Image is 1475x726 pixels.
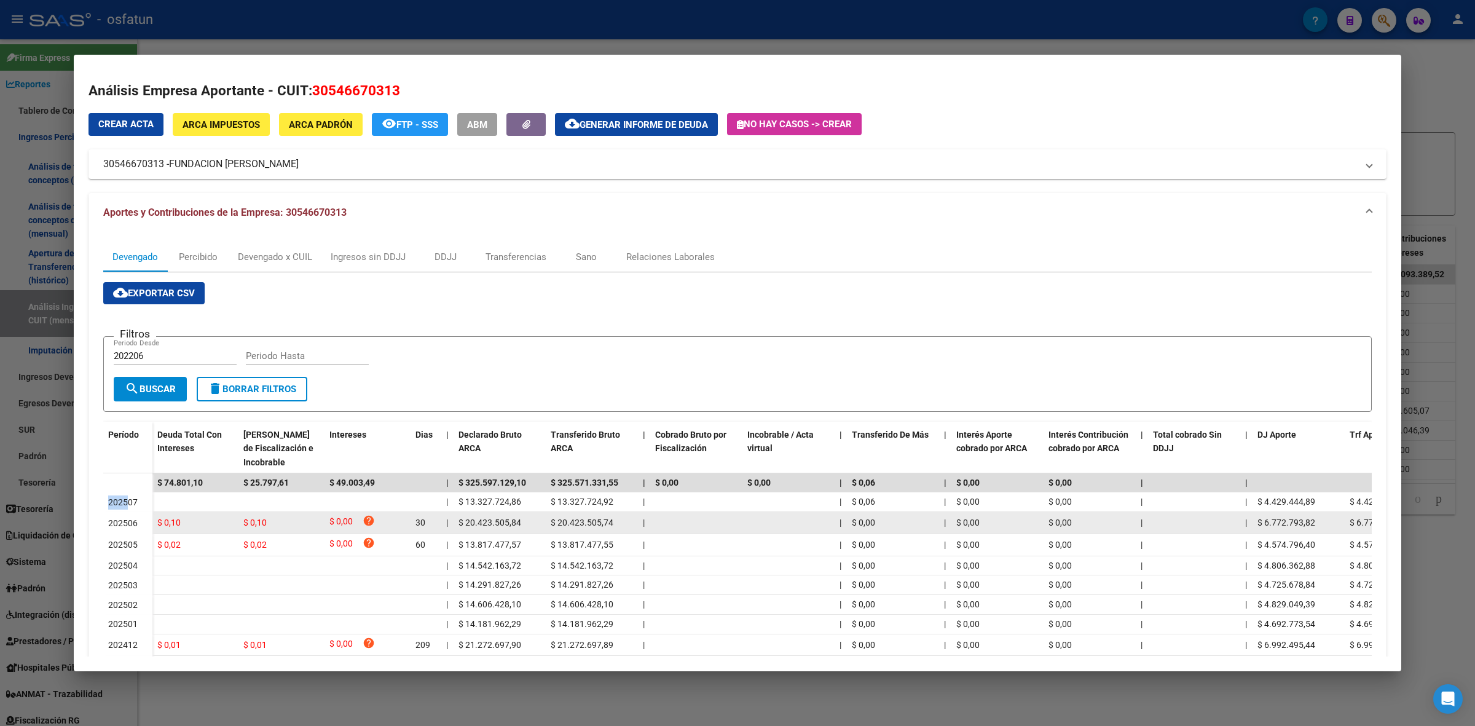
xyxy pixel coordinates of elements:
button: Borrar Filtros [197,377,307,401]
span: Transferido Bruto ARCA [551,430,620,454]
datatable-header-cell: Período [103,422,152,473]
span: | [1141,619,1143,629]
span: | [840,599,841,609]
span: Interés Contribución cobrado por ARCA [1048,430,1128,454]
span: $ 0,10 [157,518,181,527]
datatable-header-cell: Transferido De Más [847,422,939,476]
button: ARCA Padrón [279,113,363,136]
span: $ 4.725.678,84 [1257,580,1315,590]
span: ARCA Impuestos [183,119,260,130]
span: | [1245,540,1247,550]
span: $ 4.829.049,39 [1350,599,1407,609]
span: ABM [467,119,487,130]
datatable-header-cell: Transferido Bruto ARCA [546,422,638,476]
span: $ 25.797,61 [243,478,289,487]
div: Devengado [112,250,158,264]
span: $ 14.542.163,72 [551,561,613,570]
span: $ 4.429.444,89 [1257,497,1315,507]
button: FTP - SSS [372,113,448,136]
span: $ 0,00 [1048,561,1072,570]
button: ARCA Impuestos [173,113,270,136]
i: help [363,537,375,549]
mat-panel-title: 30546670313 - [103,157,1357,172]
span: 30 [415,518,425,527]
button: Generar informe de deuda [555,113,718,136]
span: | [1141,430,1143,440]
span: 202412 [108,640,138,650]
span: | [446,430,449,440]
span: 30546670313 [312,82,400,98]
span: | [944,580,946,590]
span: $ 0,00 [329,637,353,653]
span: $ 0,00 [1048,478,1072,487]
span: $ 0,02 [243,540,267,550]
span: $ 14.606.428,10 [551,599,613,609]
span: FUNDACION [PERSON_NAME] [169,157,299,172]
span: 202501 [108,619,138,629]
span: | [446,478,449,487]
span: | [840,580,841,590]
span: [PERSON_NAME] de Fiscalización e Incobrable [243,430,313,468]
span: Deuda Total Con Intereses [157,430,222,454]
span: | [944,561,946,570]
span: $ 13.817.477,57 [458,540,521,550]
span: $ 4.692.773,54 [1350,619,1407,629]
mat-icon: cloud_download [565,116,580,131]
span: | [643,640,645,650]
datatable-header-cell: | [1240,422,1253,476]
span: | [944,478,946,487]
datatable-header-cell: Interés Contribución cobrado por ARCA [1044,422,1136,476]
span: | [643,599,645,609]
span: | [1245,599,1247,609]
span: | [1141,599,1143,609]
span: $ 0,01 [243,640,267,650]
span: 202503 [108,580,138,590]
i: help [363,637,375,649]
span: $ 20.423.505,84 [458,518,521,527]
button: Exportar CSV [103,282,205,304]
span: $ 4.806.362,88 [1257,561,1315,570]
span: $ 13.327.724,86 [458,497,521,507]
span: $ 21.272.697,90 [458,640,521,650]
span: | [446,580,448,590]
span: $ 0,00 [1048,580,1072,590]
datatable-header-cell: | [638,422,650,476]
h2: Análisis Empresa Aportante - CUIT: [88,81,1386,101]
span: $ 0,00 [956,497,980,507]
span: | [643,478,645,487]
span: Total cobrado Sin DDJJ [1153,430,1222,454]
span: | [1141,580,1143,590]
span: $ 0,00 [956,478,980,487]
span: $ 6.772.793,82 [1257,518,1315,527]
span: $ 4.574.796,39 [1350,540,1407,550]
span: | [446,561,448,570]
datatable-header-cell: Incobrable / Acta virtual [742,422,835,476]
datatable-header-cell: | [1136,422,1148,476]
span: $ 14.542.163,72 [458,561,521,570]
span: $ 0,00 [1048,497,1072,507]
span: | [1245,430,1248,440]
span: | [643,561,645,570]
span: $ 49.003,49 [329,478,375,487]
span: $ 74.801,10 [157,478,203,487]
span: $ 0,00 [655,478,678,487]
span: | [1245,561,1247,570]
span: Período [108,430,139,440]
mat-expansion-panel-header: Aportes y Contribuciones de la Empresa: 30546670313 [88,193,1386,232]
span: | [944,599,946,609]
span: Intereses [329,430,366,440]
span: $ 0,00 [956,619,980,629]
span: | [1141,518,1143,527]
span: $ 4.692.773,54 [1257,619,1315,629]
span: $ 4.429.444,88 [1350,497,1407,507]
span: $ 0,00 [852,640,875,650]
datatable-header-cell: Total cobrado Sin DDJJ [1148,422,1240,476]
span: | [1141,478,1143,487]
span: | [840,497,841,507]
span: | [1141,497,1143,507]
span: $ 0,10 [243,518,267,527]
i: help [363,515,375,527]
span: $ 0,00 [852,580,875,590]
span: $ 21.272.697,89 [551,640,613,650]
span: | [1245,497,1247,507]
